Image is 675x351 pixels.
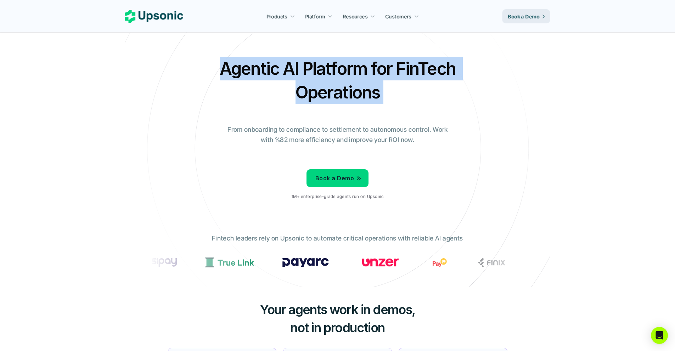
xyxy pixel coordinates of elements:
[315,173,354,183] p: Book a Demo
[306,169,369,187] a: Book a Demo
[260,302,415,317] span: Your agents work in demos,
[343,13,368,20] p: Resources
[214,57,462,104] h2: Agentic AI Platform for FinTech Operations
[651,327,668,344] div: Open Intercom Messenger
[292,194,383,199] p: 1M+ enterprise-grade agents run on Upsonic
[262,10,299,23] a: Products
[502,9,550,23] a: Book a Demo
[212,233,463,244] p: Fintech leaders rely on Upsonic to automate critical operations with reliable AI agents
[305,13,325,20] p: Platform
[290,320,385,335] span: not in production
[266,13,287,20] p: Products
[223,125,453,145] p: From onboarding to compliance to settlement to autonomous control. Work with %82 more efficiency ...
[386,13,412,20] p: Customers
[508,13,540,20] p: Book a Demo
